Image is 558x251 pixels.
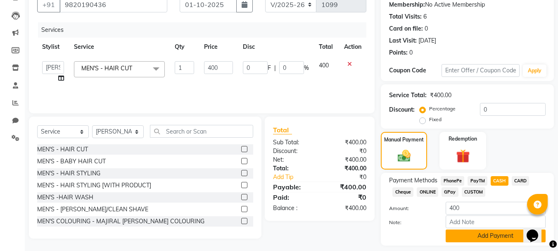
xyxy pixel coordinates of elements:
div: Paid: [267,192,320,202]
img: _cash.svg [394,148,415,163]
input: Enter Offer / Coupon Code [442,64,520,77]
div: MEN'S - [PERSON_NAME]/CLEAN SHAVE [37,205,148,214]
div: Last Visit: [389,36,417,45]
span: Cheque [392,187,413,197]
label: Manual Payment [384,136,424,143]
span: PayTM [468,176,487,186]
span: MEN'S - HAIR CUT [81,65,132,72]
div: Total: [267,164,320,173]
div: Total Visits: [389,12,422,21]
label: Amount: [383,205,439,212]
span: Payment Methods [389,176,437,185]
div: ₹400.00 [320,138,373,147]
input: Search or Scan [150,125,253,138]
th: Price [199,38,237,56]
div: Discount: [267,147,320,155]
th: Disc [238,38,314,56]
input: Add Note [446,215,546,228]
div: 0 [409,48,413,57]
label: Fixed [429,116,442,123]
div: MEN'S -HAIR WASH [37,193,93,202]
th: Action [339,38,366,56]
span: F [268,64,271,72]
a: Add Tip [267,173,328,182]
div: Services [38,22,373,38]
button: Add Payment [446,229,546,242]
div: ₹0 [320,192,373,202]
div: Discount: [389,105,415,114]
div: ₹400.00 [430,91,451,100]
th: Total [314,38,339,56]
th: Service [69,38,170,56]
span: PhonePe [441,176,464,186]
iframe: chat widget [523,218,550,243]
div: ₹0 [329,173,373,182]
div: ₹400.00 [320,204,373,213]
div: Payable: [267,182,320,192]
div: Balance : [267,204,320,213]
span: GPay [442,187,458,197]
div: ₹400.00 [320,155,373,164]
span: | [274,64,276,72]
span: ONLINE [417,187,438,197]
div: ₹400.00 [320,164,373,173]
input: Amount [446,202,546,215]
div: Coupon Code [389,66,441,75]
div: 0 [425,24,428,33]
div: MEN'S - HAIR CUT [37,145,88,154]
button: Apply [523,65,546,77]
div: ₹0 [320,147,373,155]
span: CASH [491,176,508,186]
div: No Active Membership [389,0,546,9]
span: CUSTOM [462,187,486,197]
span: Total [273,126,292,134]
div: Net: [267,155,320,164]
div: Membership: [389,0,425,9]
div: Card on file: [389,24,423,33]
th: Stylist [37,38,69,56]
div: Service Total: [389,91,427,100]
div: Points: [389,48,408,57]
label: Note: [383,219,439,226]
img: _gift.svg [452,148,474,165]
div: MEN'S - BABY HAIR CUT [37,157,106,166]
label: Redemption [449,135,477,143]
a: x [132,65,136,72]
label: Percentage [429,105,456,112]
th: Qty [170,38,199,56]
div: 6 [423,12,427,21]
span: CARD [512,176,530,186]
div: [DATE] [418,36,436,45]
span: 400 [319,62,329,69]
div: MEN'S COLOURING - MAJIRAL [PERSON_NAME] COLOURING [37,217,204,226]
span: % [304,64,309,72]
div: Sub Total: [267,138,320,147]
div: MEN'S - HAIR STYLING [37,169,100,178]
div: ₹400.00 [320,182,373,192]
div: MEN'S - HAIR STYLING [WITH PRODUCT] [37,181,151,190]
